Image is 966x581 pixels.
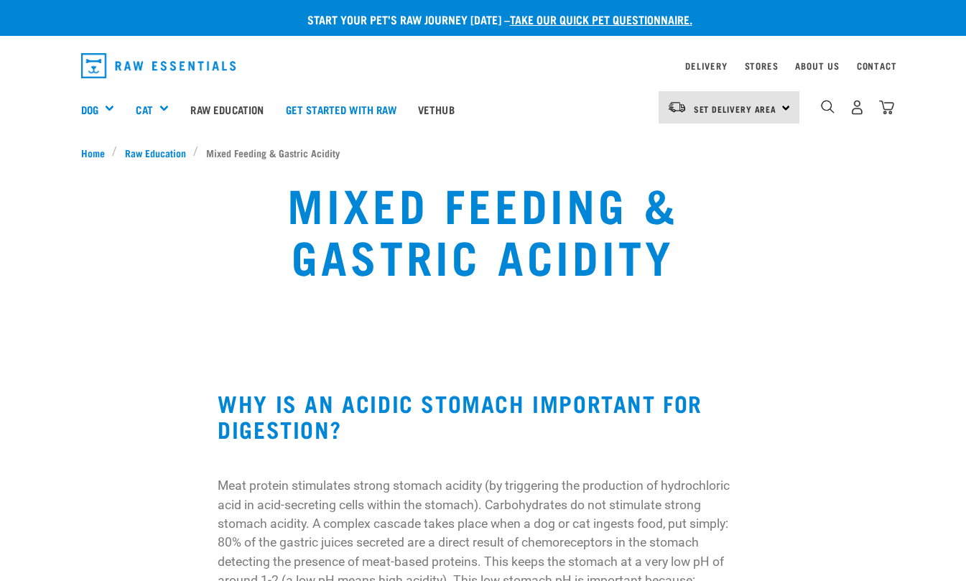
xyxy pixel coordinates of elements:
[407,80,465,138] a: Vethub
[81,101,98,118] a: Dog
[685,63,727,68] a: Delivery
[694,106,777,111] span: Set Delivery Area
[510,16,692,22] a: take our quick pet questionnaire.
[218,390,748,442] h2: WHY IS AN ACIDIC STOMACH IMPORTANT FOR DIGESTION?
[275,80,407,138] a: Get started with Raw
[180,80,274,138] a: Raw Education
[136,101,152,118] a: Cat
[81,145,105,160] span: Home
[879,100,894,115] img: home-icon@2x.png
[745,63,779,68] a: Stores
[117,145,193,160] a: Raw Education
[795,63,839,68] a: About Us
[850,100,865,115] img: user.png
[821,100,835,113] img: home-icon-1@2x.png
[667,101,687,113] img: van-moving.png
[81,53,236,78] img: Raw Essentials Logo
[81,145,113,160] a: Home
[81,145,886,160] nav: breadcrumbs
[187,177,779,281] h1: Mixed Feeding & Gastric Acidity
[857,63,897,68] a: Contact
[125,145,186,160] span: Raw Education
[70,47,897,84] nav: dropdown navigation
